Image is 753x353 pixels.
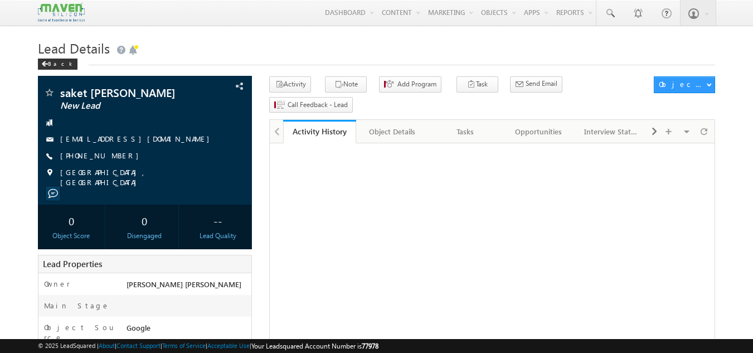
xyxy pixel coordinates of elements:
[43,258,102,269] span: Lead Properties
[127,279,241,289] span: [PERSON_NAME] [PERSON_NAME]
[41,231,103,241] div: Object Score
[162,342,206,349] a: Terms of Service
[365,125,419,138] div: Object Details
[269,76,311,93] button: Activity
[456,76,498,93] button: Task
[288,100,348,110] span: Call Feedback - Lead
[325,76,367,93] button: Note
[44,301,110,311] label: Main Stage
[511,125,565,138] div: Opportunities
[584,125,638,138] div: Interview Status
[269,97,353,113] button: Call Feedback - Lead
[60,134,215,143] a: [EMAIL_ADDRESS][DOMAIN_NAME]
[283,120,356,143] a: Activity History
[207,342,250,349] a: Acceptable Use
[575,120,648,143] a: Interview Status
[654,76,715,93] button: Object Actions
[429,120,502,143] a: Tasks
[502,120,575,143] a: Opportunities
[114,210,176,231] div: 0
[251,342,378,350] span: Your Leadsquared Account Number is
[187,210,249,231] div: --
[124,322,252,338] div: Google
[44,279,70,289] label: Owner
[116,342,161,349] a: Contact Support
[379,76,441,93] button: Add Program
[41,210,103,231] div: 0
[526,79,557,89] span: Send Email
[38,39,110,57] span: Lead Details
[362,342,378,350] span: 77978
[38,58,83,67] a: Back
[397,79,436,89] span: Add Program
[187,231,249,241] div: Lead Quality
[38,3,85,22] img: Custom Logo
[292,126,348,137] div: Activity History
[438,125,492,138] div: Tasks
[99,342,115,349] a: About
[356,120,429,143] a: Object Details
[44,322,116,342] label: Object Source
[60,151,144,162] span: [PHONE_NUMBER]
[38,341,378,351] span: © 2025 LeadSquared | | | | |
[659,79,706,89] div: Object Actions
[38,59,77,70] div: Back
[510,76,562,93] button: Send Email
[60,100,192,112] span: New Lead
[60,167,233,187] span: [GEOGRAPHIC_DATA], [GEOGRAPHIC_DATA]
[114,231,176,241] div: Disengaged
[60,87,192,98] span: saket [PERSON_NAME]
